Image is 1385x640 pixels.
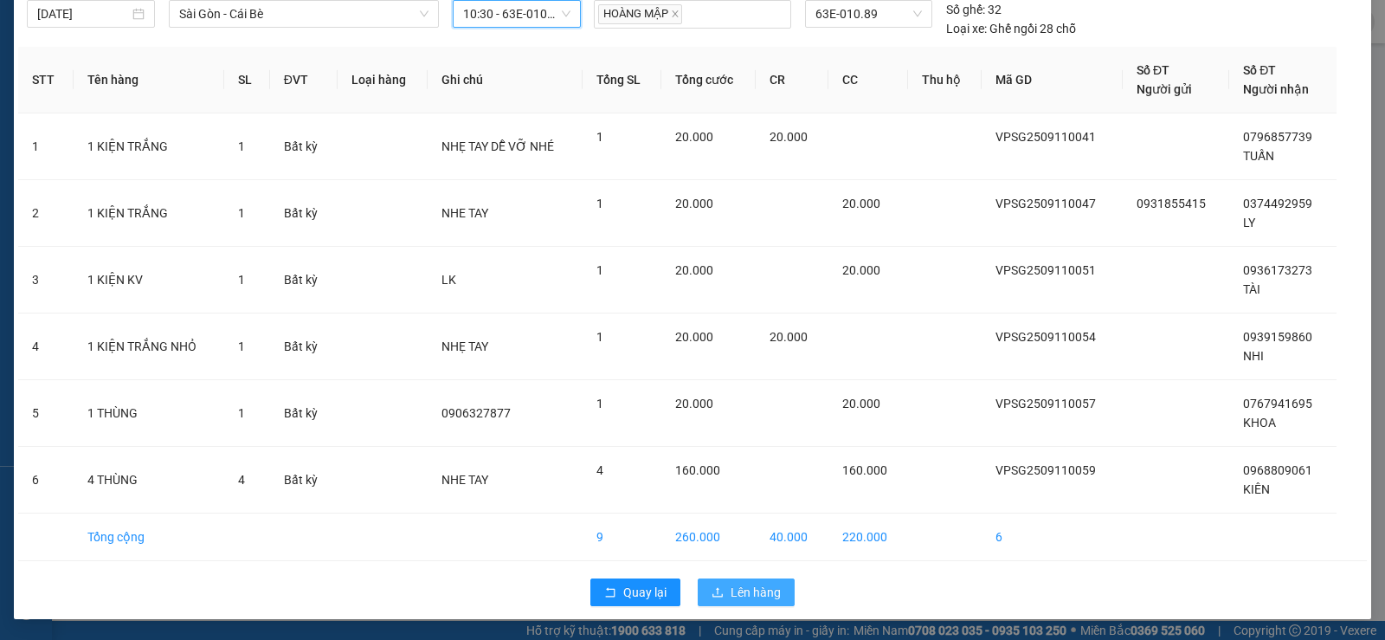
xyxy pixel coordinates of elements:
[37,4,129,23] input: 11/09/2025
[419,9,429,19] span: down
[270,113,338,180] td: Bất kỳ
[908,47,982,113] th: Thu hộ
[756,514,828,561] td: 40.000
[995,330,1096,344] span: VPSG2509110054
[179,1,428,27] span: Sài Gòn - Cái Bè
[1243,197,1312,210] span: 0374492959
[270,247,338,314] td: Bất kỳ
[18,247,74,314] td: 3
[1137,197,1206,210] span: 0931855415
[731,583,781,602] span: Lên hàng
[712,586,724,600] span: upload
[224,47,270,113] th: SL
[661,514,756,561] td: 260.000
[1243,216,1255,229] span: LY
[583,514,661,561] td: 9
[995,130,1096,144] span: VPSG2509110041
[441,206,488,220] span: NHE TAY
[1243,463,1312,477] span: 0968809061
[815,1,922,27] span: 63E-010.89
[270,180,338,247] td: Bất kỳ
[238,273,245,287] span: 1
[441,273,456,287] span: LK
[270,447,338,514] td: Bất kỳ
[604,586,616,600] span: rollback
[1137,82,1192,96] span: Người gửi
[675,397,713,411] span: 20.000
[441,139,554,153] span: NHẸ TAY DỄ VỠ NHÉ
[441,406,511,420] span: 0906327877
[1243,149,1274,163] span: TUẤN
[270,380,338,447] td: Bất kỳ
[982,514,1123,561] td: 6
[828,514,908,561] td: 220.000
[1243,63,1276,77] span: Số ĐT
[675,330,713,344] span: 20.000
[995,197,1096,210] span: VPSG2509110047
[238,406,245,420] span: 1
[74,47,224,113] th: Tên hàng
[238,206,245,220] span: 1
[1243,330,1312,344] span: 0939159860
[596,197,603,210] span: 1
[982,47,1123,113] th: Mã GD
[770,130,808,144] span: 20.000
[596,463,603,477] span: 4
[74,113,224,180] td: 1 KIỆN TRẮNG
[598,4,682,24] span: HOÀNG MẬP
[675,130,713,144] span: 20.000
[946,19,987,38] span: Loại xe:
[946,19,1076,38] div: Ghế ngồi 28 chỗ
[698,579,795,606] button: uploadLên hàng
[270,314,338,380] td: Bất kỳ
[583,47,661,113] th: Tổng SL
[74,314,224,380] td: 1 KIỆN TRẮNG NHỎ
[1137,63,1169,77] span: Số ĐT
[675,197,713,210] span: 20.000
[1243,130,1312,144] span: 0796857739
[441,473,488,487] span: NHE TAY
[1243,482,1270,496] span: KIÊN
[270,47,338,113] th: ĐVT
[238,139,245,153] span: 1
[1243,416,1276,430] span: KHOA
[1243,397,1312,411] span: 0767941695
[18,47,74,113] th: STT
[441,339,488,353] span: NHẸ TAY
[238,339,245,353] span: 1
[18,113,74,180] td: 1
[671,10,680,18] span: close
[74,447,224,514] td: 4 THÙNG
[675,263,713,277] span: 20.000
[463,1,570,27] span: 10:30 - 63E-010.89
[1243,263,1312,277] span: 0936173273
[995,263,1096,277] span: VPSG2509110051
[1243,349,1264,363] span: NHI
[842,397,880,411] span: 20.000
[842,197,880,210] span: 20.000
[74,180,224,247] td: 1 KIỆN TRẮNG
[842,463,887,477] span: 160.000
[661,47,756,113] th: Tổng cước
[74,247,224,314] td: 1 KIỆN KV
[623,583,667,602] span: Quay lại
[428,47,582,113] th: Ghi chú
[770,330,808,344] span: 20.000
[596,330,603,344] span: 1
[74,514,224,561] td: Tổng cộng
[590,579,680,606] button: rollbackQuay lại
[596,397,603,411] span: 1
[18,380,74,447] td: 5
[842,263,880,277] span: 20.000
[828,47,908,113] th: CC
[238,473,245,487] span: 4
[18,314,74,380] td: 4
[756,47,828,113] th: CR
[18,447,74,514] td: 6
[675,463,720,477] span: 160.000
[596,130,603,144] span: 1
[1243,82,1309,96] span: Người nhận
[596,263,603,277] span: 1
[995,463,1096,477] span: VPSG2509110059
[18,180,74,247] td: 2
